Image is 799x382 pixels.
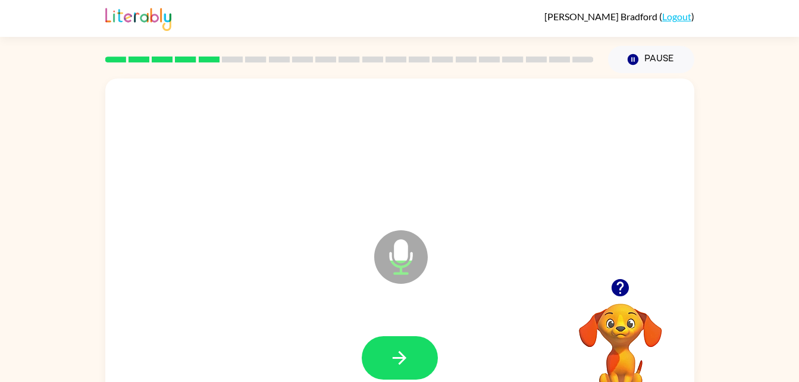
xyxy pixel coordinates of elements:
span: [PERSON_NAME] Bradford [544,11,659,22]
div: ( ) [544,11,694,22]
img: Literably [105,5,171,31]
button: Pause [608,46,694,73]
a: Logout [662,11,691,22]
